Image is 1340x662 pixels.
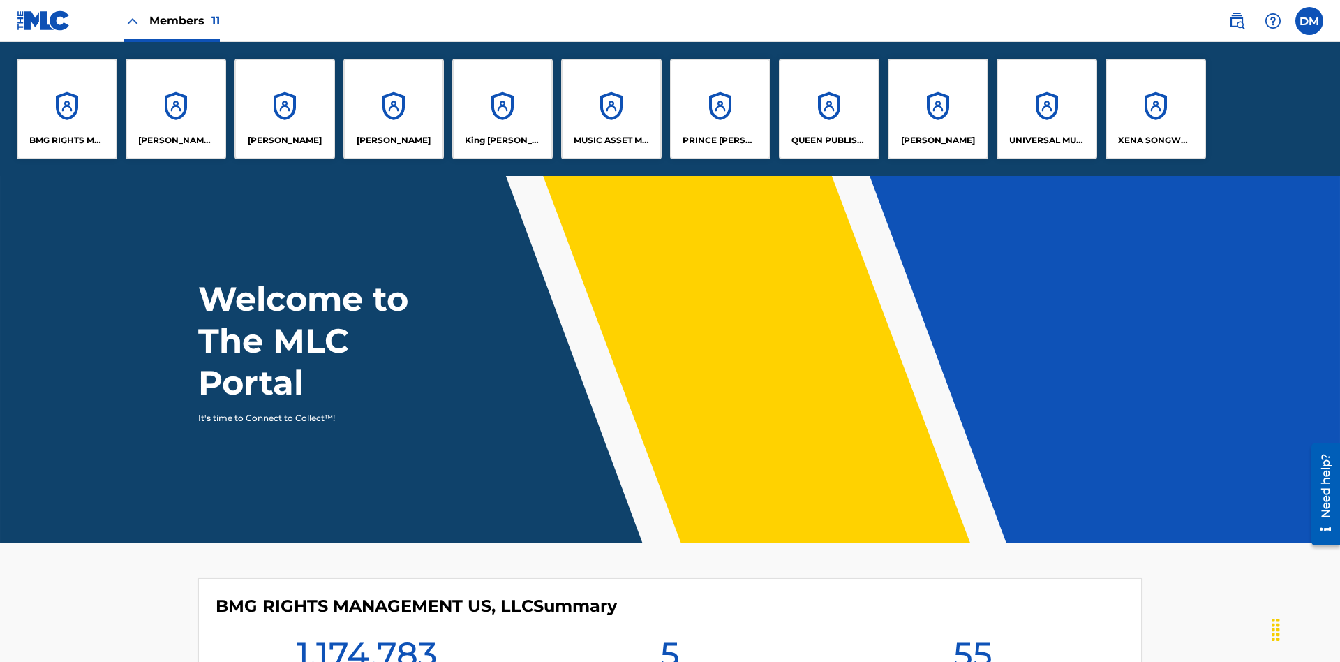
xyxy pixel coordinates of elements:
a: AccountsUNIVERSAL MUSIC PUB GROUP [997,59,1097,159]
div: User Menu [1295,7,1323,35]
p: BMG RIGHTS MANAGEMENT US, LLC [29,134,105,147]
a: Accounts[PERSON_NAME] [888,59,988,159]
img: help [1265,13,1281,29]
a: AccountsPRINCE [PERSON_NAME] [670,59,770,159]
h4: BMG RIGHTS MANAGEMENT US, LLC [216,596,617,617]
h1: Welcome to The MLC Portal [198,278,459,404]
p: ELVIS COSTELLO [248,134,322,147]
p: RONALD MCTESTERSON [901,134,975,147]
p: UNIVERSAL MUSIC PUB GROUP [1009,134,1085,147]
a: AccountsMUSIC ASSET MANAGEMENT (MAM) [561,59,662,159]
p: QUEEN PUBLISHA [791,134,868,147]
div: Drag [1265,609,1287,651]
a: AccountsQUEEN PUBLISHA [779,59,879,159]
a: Public Search [1223,7,1251,35]
p: PRINCE MCTESTERSON [683,134,759,147]
iframe: Resource Center [1301,438,1340,552]
p: XENA SONGWRITER [1118,134,1194,147]
a: Accounts[PERSON_NAME] SONGWRITER [126,59,226,159]
p: MUSIC ASSET MANAGEMENT (MAM) [574,134,650,147]
p: EYAMA MCSINGER [357,134,431,147]
span: Members [149,13,220,29]
span: 11 [211,14,220,27]
a: AccountsBMG RIGHTS MANAGEMENT US, LLC [17,59,117,159]
a: AccountsKing [PERSON_NAME] [452,59,553,159]
a: Accounts[PERSON_NAME] [343,59,444,159]
img: search [1228,13,1245,29]
div: Help [1259,7,1287,35]
a: Accounts[PERSON_NAME] [234,59,335,159]
img: Close [124,13,141,29]
iframe: Chat Widget [1270,595,1340,662]
img: MLC Logo [17,10,70,31]
p: CLEO SONGWRITER [138,134,214,147]
a: AccountsXENA SONGWRITER [1105,59,1206,159]
p: King McTesterson [465,134,541,147]
p: It's time to Connect to Collect™! [198,412,440,425]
